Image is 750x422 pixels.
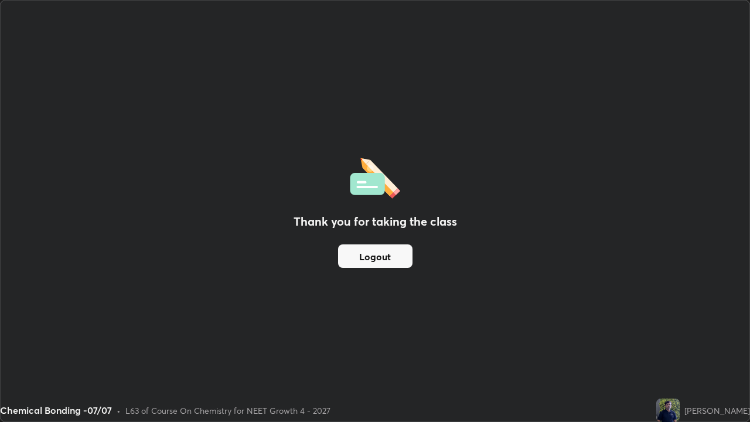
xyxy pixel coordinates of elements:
button: Logout [338,244,412,268]
div: • [117,404,121,417]
h2: Thank you for taking the class [294,213,457,230]
div: [PERSON_NAME] [684,404,750,417]
div: L63 of Course On Chemistry for NEET Growth 4 - 2027 [125,404,330,417]
img: offlineFeedback.1438e8b3.svg [350,154,400,199]
img: 924660acbe704701a98f0fe2bdf2502a.jpg [656,399,680,422]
